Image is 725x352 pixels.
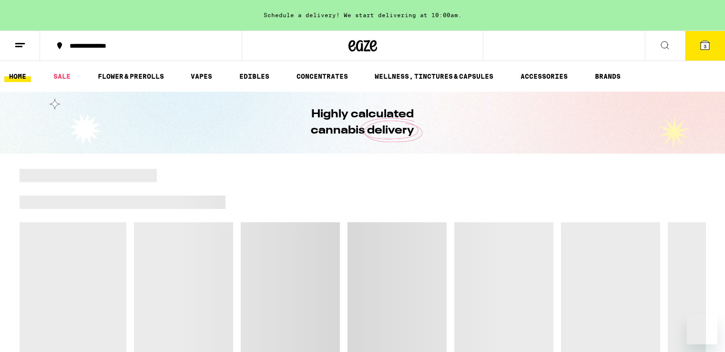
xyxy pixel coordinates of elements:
a: BRANDS [590,71,625,82]
a: FLOWER & PREROLLS [93,71,169,82]
a: SALE [49,71,75,82]
iframe: Button to launch messaging window [687,314,717,344]
span: 3 [704,43,706,49]
a: CONCENTRATES [292,71,353,82]
a: HOME [4,71,31,82]
button: 3 [685,31,725,61]
a: VAPES [186,71,217,82]
a: EDIBLES [235,71,274,82]
a: WELLNESS, TINCTURES & CAPSULES [370,71,498,82]
h1: Highly calculated cannabis delivery [284,106,441,139]
a: ACCESSORIES [516,71,572,82]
